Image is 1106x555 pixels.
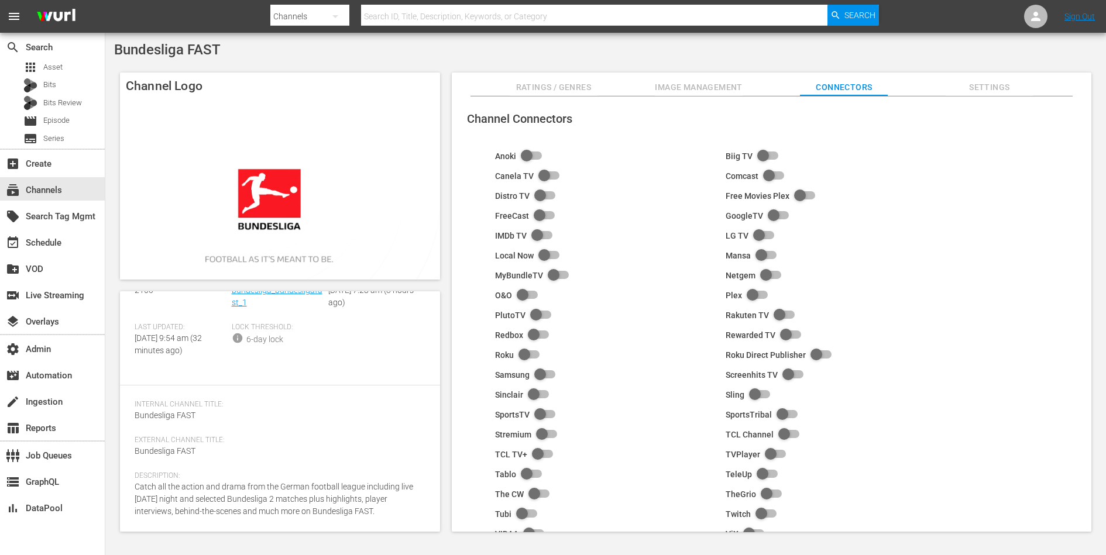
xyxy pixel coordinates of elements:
div: VIDAA [495,529,518,539]
div: Canela TV [495,171,534,181]
span: info [232,332,243,344]
span: Bundesliga FAST [114,42,221,58]
div: Free Movies Plex [726,191,789,201]
div: Tablo [495,470,516,479]
div: GoogleTV [726,211,763,220]
div: Rakuten TV [726,311,769,320]
span: Series [23,132,37,146]
div: TCL TV+ [495,450,527,459]
div: O&O [495,291,512,300]
a: Sign Out [1064,12,1095,21]
span: [DATE] 9:54 am (32 minutes ago) [135,333,202,355]
span: Live Streaming [6,288,20,302]
span: Asset [43,61,63,73]
span: Automation [6,368,20,382]
div: Anoki [495,151,516,161]
span: Episode [23,114,37,128]
span: Schedule [6,236,20,250]
span: Bits Review [43,97,82,109]
div: Biig TV [726,151,753,161]
span: Job Queues [6,449,20,463]
span: Lock Threshold: [232,323,323,332]
span: Search [844,5,875,26]
span: Series [43,133,64,144]
div: TheGrio [726,489,756,499]
span: Overlays [6,315,20,329]
span: Bundesliga FAST [135,411,195,420]
span: Episode [43,115,70,126]
div: Stremium [495,430,531,439]
span: Asset [23,60,37,74]
div: TCL Channel [726,430,774,439]
div: 6-day lock [246,333,283,346]
span: Connectors [800,80,888,95]
div: LG TV [726,231,748,240]
span: 2160 [135,285,153,295]
div: TeleUp [726,470,752,479]
div: MyBundleTV [495,271,543,280]
span: Ratings / Genres [510,80,597,95]
span: Search [6,40,20,54]
div: Bits Review [23,96,37,110]
div: Roku Direct Publisher [726,350,806,360]
div: Sling [726,390,744,399]
div: PlutoTV [495,311,525,320]
div: ViX [726,529,739,539]
div: Redbox [495,330,523,340]
span: Internal Channel Title: [135,400,420,409]
span: Search Tag Mgmt [6,209,20,223]
div: FreeCast [495,211,529,220]
span: DataPool [6,501,20,515]
span: VOD [6,262,20,276]
div: Comcast [726,171,758,181]
div: Plex [726,291,742,300]
span: Channel Connectors [467,112,572,126]
div: Twitch [726,509,751,519]
span: Bundesliga FAST [135,446,195,456]
span: GraphQL [6,475,20,489]
div: Screenhits TV [726,370,778,380]
h4: Channel Logo [120,73,440,99]
img: ans4CAIJ8jUAAAAAAAAAAAAAAAAAAAAAAAAgQb4GAAAAAAAAAAAAAAAAAAAAAAAAJMjXAAAAAAAAAAAAAAAAAAAAAAAAgAT5G... [28,3,84,30]
button: Search [827,5,879,26]
span: Last Updated: [135,323,226,332]
span: Description: [135,471,420,481]
div: Tubi [495,509,511,519]
div: Local Now [495,251,534,260]
span: Channels [6,183,20,197]
div: IMDb TV [495,231,527,240]
span: Settings [946,80,1033,95]
div: Rewarded TV [726,330,775,340]
div: Sinclair [495,390,523,399]
a: bundesliga_bundesligafast_1 [232,285,322,307]
div: SportsTribal [726,410,772,419]
span: [DATE] 7:28 am (3 hours ago) [328,285,414,307]
span: Reports [6,421,20,435]
div: Samsung [495,370,530,380]
div: SportsTV [495,410,530,419]
span: Catch all the action and drama from the German football league including live [DATE] night and se... [135,482,413,516]
div: The CW [495,489,524,499]
span: menu [7,9,21,23]
span: Create [6,157,20,171]
img: Bundesliga FAST [120,99,440,280]
span: Ingestion [6,395,20,409]
div: Distro TV [495,191,530,201]
div: Netgem [726,271,755,280]
span: Image Management [655,80,743,95]
div: Roku [495,350,514,360]
div: Bits [23,78,37,92]
div: TVPlayer [726,450,760,459]
div: Mansa [726,251,751,260]
span: Bits [43,79,56,91]
span: External Channel Title: [135,436,420,445]
span: Admin [6,342,20,356]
